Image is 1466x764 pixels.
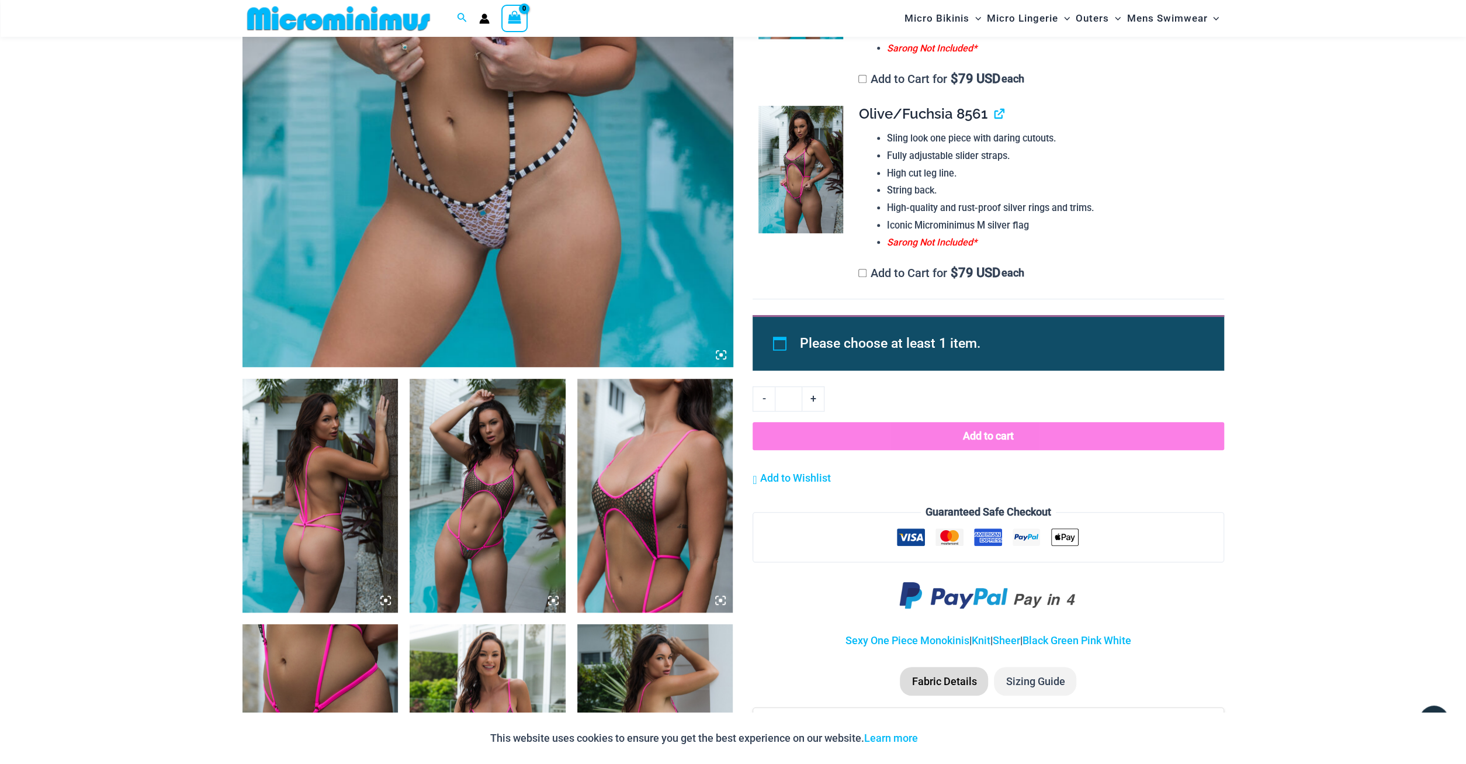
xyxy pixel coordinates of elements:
a: OutersMenu ToggleMenu Toggle [1073,4,1124,33]
img: Inferno Mesh Olive Fuchsia 8561 One Piece [758,106,843,233]
li: Fully adjustable slider straps. [887,147,1214,165]
li: String back. [887,182,1214,199]
span: Olive/Fuchsia 8561 [858,105,987,122]
span: Menu Toggle [1207,4,1219,33]
a: Black [1023,634,1048,647]
label: Add to Cart for [858,72,1024,86]
span: 79 USD [951,267,1000,279]
a: View Shopping Cart, empty [501,5,528,32]
span: Menu Toggle [969,4,981,33]
li: Sling look one piece with daring cutouts. [887,130,1214,147]
span: 79 USD [951,73,1000,85]
li: Please choose at least 1 item. [800,330,1197,357]
span: Sarong Not Included* [887,237,977,248]
input: Add to Cart for$79 USD each [858,269,867,277]
li: High cut leg line. [887,165,1214,182]
a: Account icon link [479,13,490,24]
span: $ [951,265,958,280]
input: Add to Cart for$79 USD each [858,75,867,83]
span: Menu Toggle [1058,4,1070,33]
p: This website uses cookies to ensure you get the best experience on our website. [490,730,918,747]
button: Add to cart [753,422,1224,450]
a: Micro BikinisMenu ToggleMenu Toggle [902,4,984,33]
a: Mens SwimwearMenu ToggleMenu Toggle [1124,4,1222,33]
span: $ [951,71,958,86]
a: Add to Wishlist [753,469,830,487]
button: Accept [927,724,976,752]
a: Micro LingerieMenu ToggleMenu Toggle [984,4,1073,33]
label: Add to Cart for [858,266,1024,280]
a: - [753,386,775,411]
a: Pink [1081,634,1101,647]
li: High-quality and rust-proof silver rings and trims. [887,199,1214,217]
a: White [1104,634,1131,647]
a: + [802,386,824,411]
li: Fabric Details [900,667,988,696]
img: MM SHOP LOGO FLAT [242,5,435,32]
p: | | | [753,632,1224,649]
legend: Guaranteed Safe Checkout [921,503,1056,521]
a: Knit [972,634,990,647]
span: Micro Bikinis [904,4,969,33]
input: Product quantity [775,386,802,411]
img: Inferno Mesh Olive Fuchsia 8561 One Piece [242,379,398,613]
li: Sizing Guide [994,667,1076,696]
span: each [1001,267,1024,279]
a: Sexy One Piece Monokinis [845,634,969,647]
a: Learn more [864,732,918,744]
span: Outers [1076,4,1109,33]
span: Menu Toggle [1109,4,1121,33]
a: Search icon link [457,11,467,26]
nav: Site Navigation [900,2,1224,35]
a: Green [1051,634,1079,647]
span: Add to Wishlist [760,472,830,484]
span: each [1001,73,1024,85]
a: Sheer [993,634,1020,647]
span: Sarong Not Included* [887,43,977,54]
img: Inferno Mesh Olive Fuchsia 8561 One Piece [577,379,733,613]
span: Micro Lingerie [987,4,1058,33]
li: Iconic Microminimus M silver flag [887,217,1214,234]
img: Inferno Mesh Olive Fuchsia 8561 One Piece [410,379,566,613]
span: Mens Swimwear [1127,4,1207,33]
